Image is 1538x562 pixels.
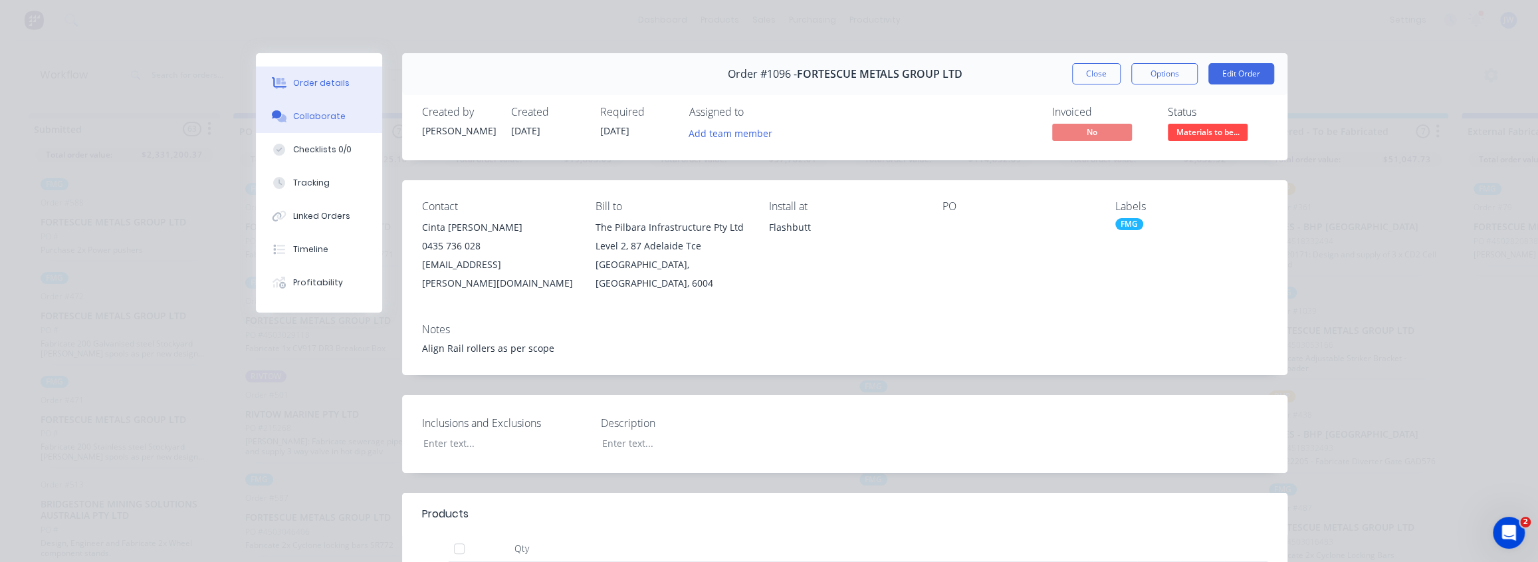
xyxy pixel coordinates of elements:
[422,218,574,237] div: Cinta [PERSON_NAME]
[596,200,748,213] div: Bill to
[596,218,748,293] div: The Pilbara Infrastructure Pty Ltd Level 2, 87 Adelaide Tce[GEOGRAPHIC_DATA], [GEOGRAPHIC_DATA], ...
[422,237,574,255] div: 0435 736 028
[728,68,797,80] span: Order #1096 -
[769,200,921,213] div: Install at
[1168,124,1248,144] button: Materials to be...
[1168,124,1248,140] span: Materials to be...
[256,233,382,266] button: Timeline
[1115,218,1143,230] div: FMG
[422,200,574,213] div: Contact
[511,124,540,137] span: [DATE]
[1052,106,1152,118] div: Invoiced
[1115,200,1267,213] div: Labels
[596,218,748,255] div: The Pilbara Infrastructure Pty Ltd Level 2, 87 Adelaide Tce
[1052,124,1132,140] span: No
[256,200,382,233] button: Linked Orders
[422,218,574,293] div: Cinta [PERSON_NAME]0435 736 028[EMAIL_ADDRESS][PERSON_NAME][DOMAIN_NAME]
[769,218,921,261] div: Flashbutt
[293,277,343,289] div: Profitability
[769,218,921,237] div: Flashbutt
[256,166,382,200] button: Tracking
[422,255,574,293] div: [EMAIL_ADDRESS][PERSON_NAME][DOMAIN_NAME]
[256,67,382,100] button: Order details
[293,144,352,156] div: Checklists 0/0
[689,124,780,142] button: Add team member
[422,323,1267,336] div: Notes
[682,124,780,142] button: Add team member
[256,100,382,133] button: Collaborate
[797,68,962,80] span: FORTESCUE METALS GROUP LTD
[482,535,562,562] div: Qty
[256,266,382,299] button: Profitability
[689,106,822,118] div: Assigned to
[511,106,584,118] div: Created
[1493,517,1525,549] iframe: Intercom live chat
[1131,63,1198,84] button: Options
[293,210,350,222] div: Linked Orders
[422,341,1267,355] div: Align Rail rollers as per scope
[293,243,328,255] div: Timeline
[256,133,382,166] button: Checklists 0/0
[422,106,495,118] div: Created by
[942,200,1094,213] div: PO
[1168,106,1267,118] div: Status
[600,124,629,137] span: [DATE]
[422,124,495,138] div: [PERSON_NAME]
[422,415,588,431] label: Inclusions and Exclusions
[596,255,748,293] div: [GEOGRAPHIC_DATA], [GEOGRAPHIC_DATA], 6004
[293,77,350,89] div: Order details
[1208,63,1274,84] button: Edit Order
[600,106,673,118] div: Required
[293,110,346,122] div: Collaborate
[422,506,469,522] div: Products
[1520,517,1531,527] span: 2
[601,415,767,431] label: Description
[293,177,330,189] div: Tracking
[1072,63,1121,84] button: Close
